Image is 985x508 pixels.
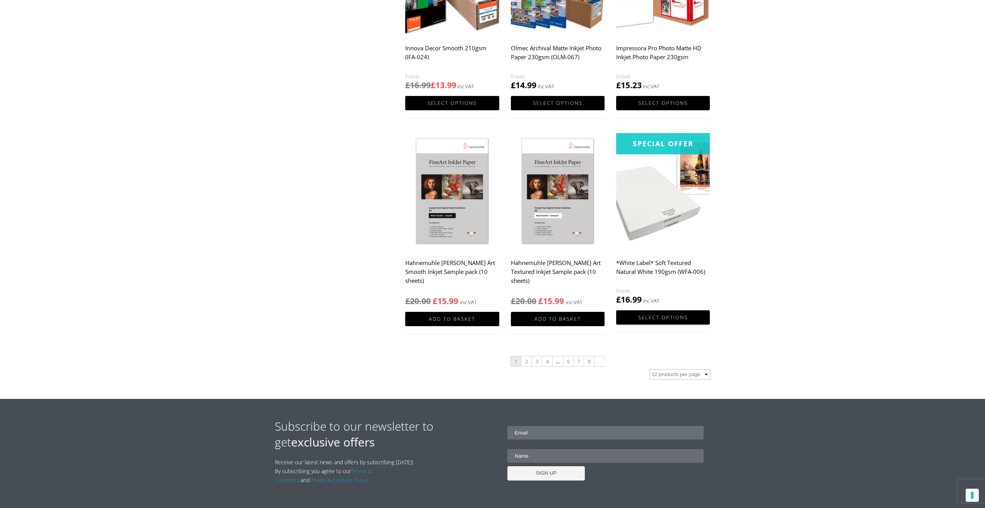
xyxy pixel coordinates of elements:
[616,133,710,154] div: Special Offer
[405,80,431,91] bdi: 16.99
[507,466,585,481] input: SIGN UP
[405,80,410,91] span: £
[511,80,536,91] bdi: 14.99
[616,41,710,72] h2: Impressora Pro Photo Matte HD Inkjet Photo Paper 230gsm
[616,255,710,286] h2: *White Label* Soft Textured Natural White 190gsm (WFA-006)
[405,41,499,72] h2: Innova Decor Smooth 210gsm (IFA-024)
[566,298,582,307] strong: inc VAT
[616,96,710,110] a: Select options for “Impressora Pro Photo Matte HD Inkjet Photo Paper 230gsm”
[275,418,493,450] h2: Subscribe to our newsletter to get
[521,356,531,366] a: Page 2
[616,294,642,305] bdi: 16.99
[405,255,499,288] h2: Hahnemuhle [PERSON_NAME] Art Smooth Inkjet Sample pack (10 sheets)
[574,356,584,366] a: Page 7
[553,356,563,366] span: …
[405,356,710,369] nav: Product Pagination
[584,356,594,366] a: Page 8
[507,449,704,463] input: Name
[310,476,368,484] a: Privacy & Cookies Policy.
[616,133,710,250] img: *White Label* Soft Textured Natural White 190gsm (WFA-006)
[532,356,542,366] a: Page 3
[511,356,521,366] span: Page 1
[511,296,536,306] bdi: 20.00
[542,356,552,366] a: Page 4
[538,296,543,306] span: £
[511,133,605,307] a: Hahnemuhle [PERSON_NAME] Art Textured Inkjet Sample pack (10 sheets) inc VAT
[616,133,710,305] a: Special Offer*White Label* Soft Textured Natural White 190gsm (WFA-006) £16.99
[966,489,979,502] button: Your consent preferences for tracking technologies
[405,133,499,250] img: Hahnemuhle Matt Fine Art Smooth Inkjet Sample pack (10 sheets)
[405,96,499,110] a: Select options for “Innova Decor Smooth 210gsm (IFA-024)”
[511,133,605,250] img: Hahnemuhle Matt Fine Art Textured Inkjet Sample pack (10 sheets)
[511,255,605,288] h2: Hahnemuhle [PERSON_NAME] Art Textured Inkjet Sample pack (10 sheets)
[405,296,410,306] span: £
[511,96,605,110] a: Select options for “Olmec Archival Matte Inkjet Photo Paper 230gsm (OLM-067)”
[616,80,621,91] span: £
[431,80,435,91] span: £
[275,458,417,484] p: Receive our latest news and offers by subscribing [DATE]! By subscribing you agree to our and
[616,80,642,91] bdi: 15.23
[538,296,564,306] bdi: 15.99
[433,296,458,306] bdi: 15.99
[616,310,710,325] a: Select options for “*White Label* Soft Textured Natural White 190gsm (WFA-006)”
[507,426,704,440] input: Email
[511,41,605,72] h2: Olmec Archival Matte Inkjet Photo Paper 230gsm (OLM-067)
[291,434,375,450] strong: exclusive offers
[616,294,621,305] span: £
[405,312,499,326] a: Add to basket: “Hahnemuhle Matt Fine Art Smooth Inkjet Sample pack (10 sheets)”
[563,356,573,366] a: Page 6
[511,80,516,91] span: £
[511,296,516,306] span: £
[511,312,605,326] a: Add to basket: “Hahnemuhle Matt Fine Art Textured Inkjet Sample pack (10 sheets)”
[460,298,477,307] strong: inc VAT
[405,296,431,306] bdi: 20.00
[405,133,499,307] a: Hahnemuhle [PERSON_NAME] Art Smooth Inkjet Sample pack (10 sheets) inc VAT
[431,80,456,91] bdi: 13.99
[433,296,437,306] span: £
